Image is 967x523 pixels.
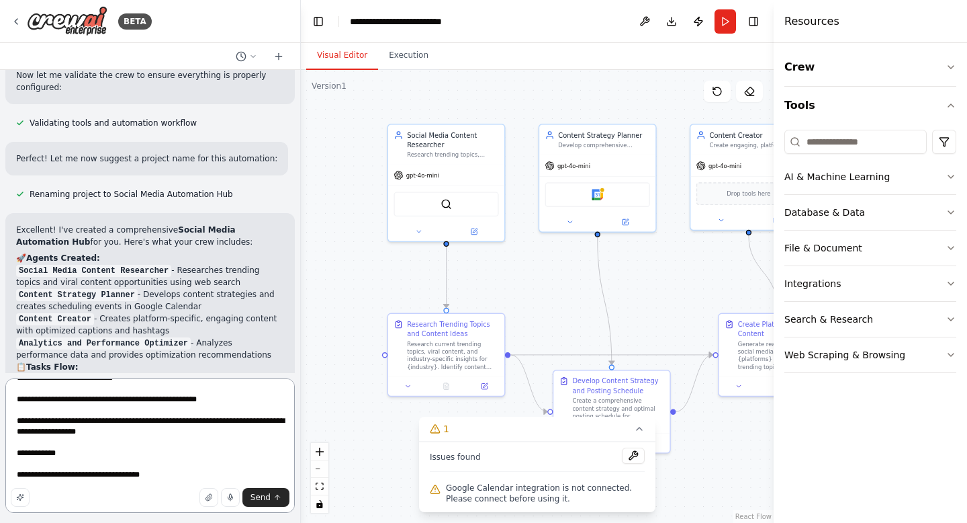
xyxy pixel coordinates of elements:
[784,337,956,372] button: Web Scraping & Browsing
[311,478,328,495] button: fit view
[558,142,650,149] div: Develop comprehensive content strategies and posting schedules optimized for maximum engagement a...
[784,231,956,266] button: File & Document
[557,162,590,169] span: gpt-4o-mini
[16,153,277,165] p: Perfect! Let me now suggest a project name for this automation:
[312,81,347,91] div: Version 1
[738,340,830,370] div: Generate ready-to-publish social media content for {platforms} based on the trending topics and c...
[350,15,480,28] nav: breadcrumb
[426,380,467,392] button: No output available
[27,6,107,36] img: Logo
[447,226,501,237] button: Open in side panel
[558,130,650,140] div: Content Strategy Planner
[735,513,772,520] a: React Flow attribution
[311,495,328,513] button: toggle interactivity
[26,253,100,263] strong: Agents Created:
[784,348,905,362] div: Web Scraping & Browsing
[430,452,481,462] span: Issues found
[311,443,328,460] button: zoom in
[16,224,284,248] p: Excellent! I've created a comprehensive for you. Here's what your crew includes:
[446,483,645,504] span: Google Calendar integration is not connected. Please connect before using it.
[309,12,328,31] button: Hide left sidebar
[784,159,956,194] button: AI & Machine Learning
[718,313,836,397] div: Create Platform-Specific ContentGenerate ready-to-publish social media content for {platforms} ba...
[744,12,763,31] button: Hide right sidebar
[378,42,439,70] button: Execution
[784,13,839,30] h4: Resources
[407,319,499,338] div: Research Trending Topics and Content Ideas
[250,492,271,503] span: Send
[749,214,803,226] button: Open in side panel
[311,460,328,478] button: zoom out
[16,69,284,93] p: Now let me validate the crew to ensure everything is properly configured:
[784,241,862,255] div: File & Document
[539,124,657,233] div: Content Strategy PlannerDevelop comprehensive content strategies and posting schedules optimized ...
[784,170,890,184] div: AI & Machine Learning
[593,237,616,364] g: Edge from e5eb3352-73e5-4d83-9100-b6e8d683d545 to 6d1696ed-c1ec-4cc4-99fd-ffba6ceef929
[16,337,191,350] code: Analytics and Performance Optimizer
[708,162,741,169] span: gpt-4o-mini
[784,124,956,384] div: Tools
[784,195,956,230] button: Database & Data
[242,488,289,507] button: Send
[443,422,449,436] span: 1
[598,216,652,228] button: Open in side panel
[306,42,378,70] button: Visual Editor
[16,313,284,337] li: - Creates platform-specific, engaging content with optimized captions and hashtags
[510,350,547,417] g: Edge from ec1c5873-e035-4ad5-ac04-4e6f2983d203 to 6d1696ed-c1ec-4cc4-99fd-ffba6ceef929
[221,488,240,507] button: Click to speak your automation idea
[442,247,451,308] g: Edge from eedae5ce-7295-4783-9820-935927ae7c6d to ec1c5873-e035-4ad5-ac04-4e6f2983d203
[387,313,506,397] div: Research Trending Topics and Content IdeasResearch current trending topics, viral content, and in...
[16,252,284,264] h2: 🚀
[16,361,284,373] h2: 📋
[26,362,79,372] strong: Tasks Flow:
[710,130,802,140] div: Content Creator
[406,171,439,179] span: gpt-4o-mini
[572,397,664,428] div: Create a comprehensive content strategy and optimal posting schedule for {platforms} based on the...
[690,124,808,231] div: Content CreatorCreate engaging, platform-specific social media content including captions, hashta...
[16,265,171,277] code: Social Media Content Researcher
[268,48,289,65] button: Start a new chat
[16,313,94,325] code: Content Creator
[592,189,603,200] img: Google Calendar
[727,189,770,198] span: Drop tools here
[311,443,328,513] div: React Flow controls
[16,337,284,361] li: - Analyzes performance data and provides optimization recommendations
[710,142,802,149] div: Create engaging, platform-specific social media content including captions, hashtags, and post fo...
[744,235,782,308] g: Edge from dd9f1c58-8eea-4743-8264-039b8437f7af to f0de4888-b03d-452b-b7ee-f8660c0652d9
[784,87,956,124] button: Tools
[419,417,655,442] button: 1
[784,266,956,301] button: Integrations
[441,198,452,210] img: SerperDevTool
[387,124,506,242] div: Social Media Content ResearcherResearch trending topics, industry insights, and viral content opp...
[784,48,956,86] button: Crew
[784,206,865,219] div: Database & Data
[230,48,263,65] button: Switch to previous chat
[738,319,830,338] div: Create Platform-Specific Content
[30,118,197,128] span: Validating tools and automation workflow
[572,376,664,395] div: Develop Content Strategy and Posting Schedule
[199,488,218,507] button: Upload files
[30,189,233,200] span: Renaming project to Social Media Automation Hub
[676,350,713,417] g: Edge from 6d1696ed-c1ec-4cc4-99fd-ffba6ceef929 to f0de4888-b03d-452b-b7ee-f8660c0652d9
[407,151,499,159] div: Research trending topics, industry insights, and viral content opportunities for {industry} to ge...
[468,380,500,392] button: Open in side panel
[11,488,30,507] button: Improve this prompt
[784,277,841,290] div: Integrations
[16,264,284,288] li: - Researches trending topics and viral content opportunities using web search
[16,289,138,301] code: Content Strategy Planner
[633,438,665,449] button: Open in side panel
[118,13,152,30] div: BETA
[510,350,712,360] g: Edge from ec1c5873-e035-4ad5-ac04-4e6f2983d203 to f0de4888-b03d-452b-b7ee-f8660c0652d9
[407,340,499,370] div: Research current trending topics, viral content, and industry-specific insights for {industry}. I...
[407,130,499,149] div: Social Media Content Researcher
[553,370,671,454] div: Develop Content Strategy and Posting ScheduleCreate a comprehensive content strategy and optimal ...
[757,380,797,392] button: No output available
[784,313,873,326] div: Search & Research
[784,302,956,337] button: Search & Research
[16,288,284,313] li: - Develops content strategies and creates scheduling events in Google Calendar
